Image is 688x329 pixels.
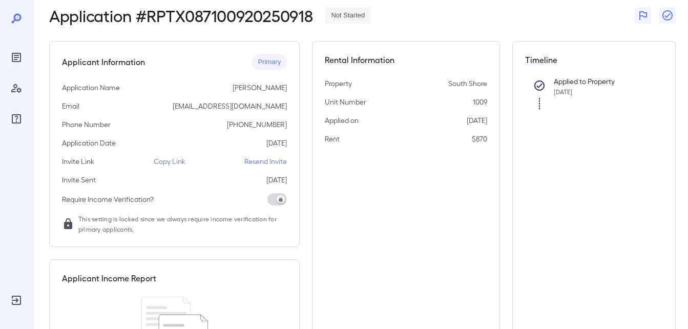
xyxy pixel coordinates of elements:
[62,138,116,148] p: Application Date
[8,111,25,127] div: FAQ
[62,56,145,68] h5: Applicant Information
[62,156,94,167] p: Invite Link
[8,49,25,66] div: Reports
[467,115,487,126] p: [DATE]
[635,7,651,24] button: Flag Report
[252,57,287,67] span: Primary
[266,175,287,185] p: [DATE]
[659,7,676,24] button: Close Report
[62,175,96,185] p: Invite Sent
[266,138,287,148] p: [DATE]
[62,101,79,111] p: Email
[173,101,287,111] p: [EMAIL_ADDRESS][DOMAIN_NAME]
[8,292,25,309] div: Log Out
[62,272,156,284] h5: Applicant Income Report
[325,115,359,126] p: Applied on
[325,97,366,107] p: Unit Number
[227,119,287,130] p: [PHONE_NUMBER]
[325,78,352,89] p: Property
[525,54,663,66] h5: Timeline
[233,83,287,93] p: [PERSON_NAME]
[62,119,111,130] p: Phone Number
[325,54,487,66] h5: Rental Information
[8,80,25,96] div: Manage Users
[154,156,185,167] p: Copy Link
[62,194,154,204] p: Require Income Verification?
[448,78,487,89] p: South Shore
[554,76,647,87] p: Applied to Property
[554,88,572,95] span: [DATE]
[473,97,487,107] p: 1009
[62,83,120,93] p: Application Name
[78,214,287,234] span: This setting is locked since we always require income verification for primary applicants.
[244,156,287,167] p: Resend Invite
[472,134,487,144] p: $870
[325,11,371,20] span: Not Started
[325,134,340,144] p: Rent
[49,6,312,25] h2: Application # RPTX087100920250918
